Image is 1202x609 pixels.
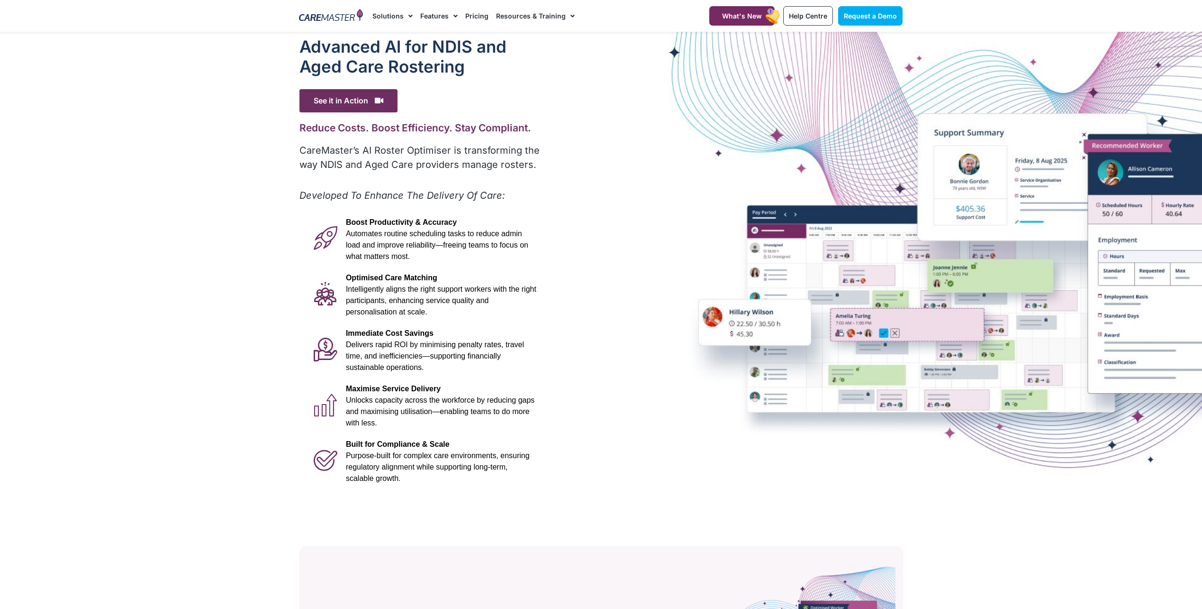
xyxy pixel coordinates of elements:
[346,329,434,337] span: Immediate Cost Savings
[346,218,457,226] span: Boost Productivity & Accuracy
[346,285,536,316] span: Intelligently aligns the right support workers with the right participants, enhancing service qua...
[346,341,524,371] span: Delivers rapid ROI by minimising penalty rates, travel time, and inefficiencies—supporting financ...
[299,122,542,134] h2: Reduce Costs. Boost Efficiency. Stay Compliant.
[346,385,441,393] span: Maximise Service Delivery
[346,396,534,427] span: Unlocks capacity across the workforce by reducing gaps and maximising utilisation—enabling teams ...
[346,440,450,448] span: Built for Compliance & Scale
[299,190,505,201] em: Developed To Enhance The Delivery Of Care:
[346,452,530,482] span: Purpose-built for complex care environments, ensuring regulatory alignment while supporting long-...
[789,12,827,20] span: Help Centre
[346,274,437,282] span: Optimised Care Matching
[844,12,897,20] span: Request a Demo
[783,6,833,26] a: Help Centre
[709,6,775,26] a: What's New
[299,143,542,172] p: CareMaster’s AI Roster Optimiser is transforming the way NDIS and Aged Care providers manage rost...
[299,9,363,23] img: CareMaster Logo
[299,37,542,76] h1: Advanced Al for NDIS and Aged Care Rostering
[722,12,762,20] span: What's New
[838,6,903,26] a: Request a Demo
[346,230,528,260] span: Automates routine scheduling tasks to reduce admin load and improve reliability—freeing teams to ...
[299,89,398,112] span: See it in Action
